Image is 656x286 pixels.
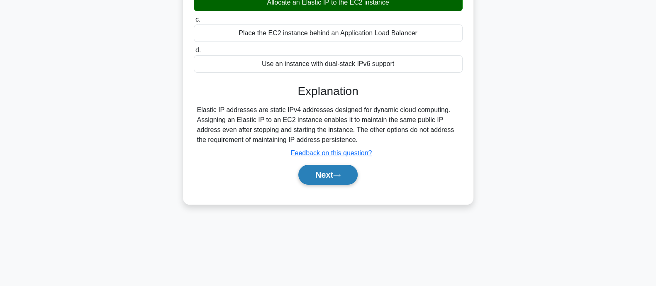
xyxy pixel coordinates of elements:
[197,105,459,145] div: Elastic IP addresses are static IPv4 addresses designed for dynamic cloud computing. Assigning an...
[195,46,201,54] span: d.
[199,84,458,98] h3: Explanation
[298,165,358,185] button: Next
[194,24,463,42] div: Place the EC2 instance behind an Application Load Balancer
[291,149,372,156] a: Feedback on this question?
[194,55,463,73] div: Use an instance with dual-stack IPv6 support
[195,16,200,23] span: c.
